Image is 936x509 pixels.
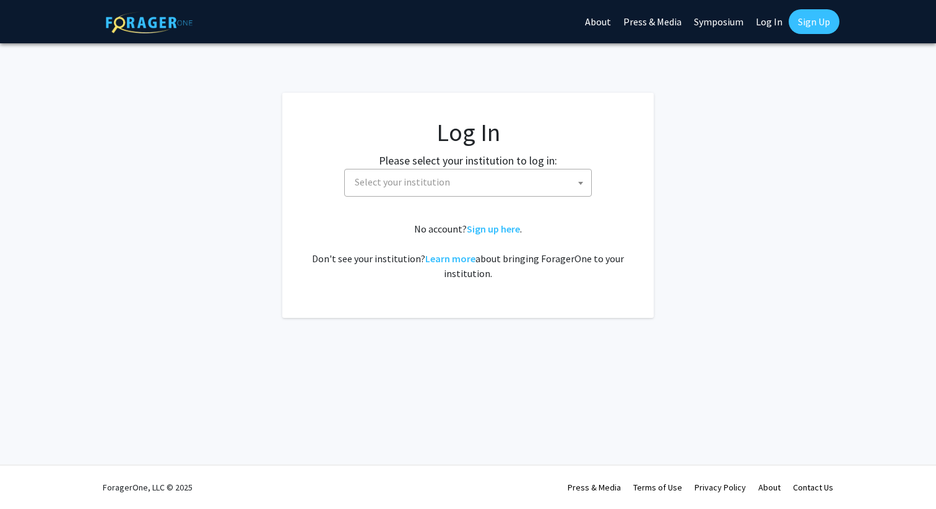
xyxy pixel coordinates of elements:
[344,169,592,197] span: Select your institution
[307,118,629,147] h1: Log In
[425,252,475,265] a: Learn more about bringing ForagerOne to your institution
[350,169,591,195] span: Select your institution
[633,482,682,493] a: Terms of Use
[695,482,746,493] a: Privacy Policy
[379,152,557,169] label: Please select your institution to log in:
[568,482,621,493] a: Press & Media
[307,221,629,281] div: No account? . Don't see your institution? about bringing ForagerOne to your institution.
[106,12,193,33] img: ForagerOne Logo
[103,466,193,509] div: ForagerOne, LLC © 2025
[9,453,53,500] iframe: Chat
[467,223,520,235] a: Sign up here
[789,9,839,34] a: Sign Up
[355,176,450,188] span: Select your institution
[793,482,833,493] a: Contact Us
[758,482,781,493] a: About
